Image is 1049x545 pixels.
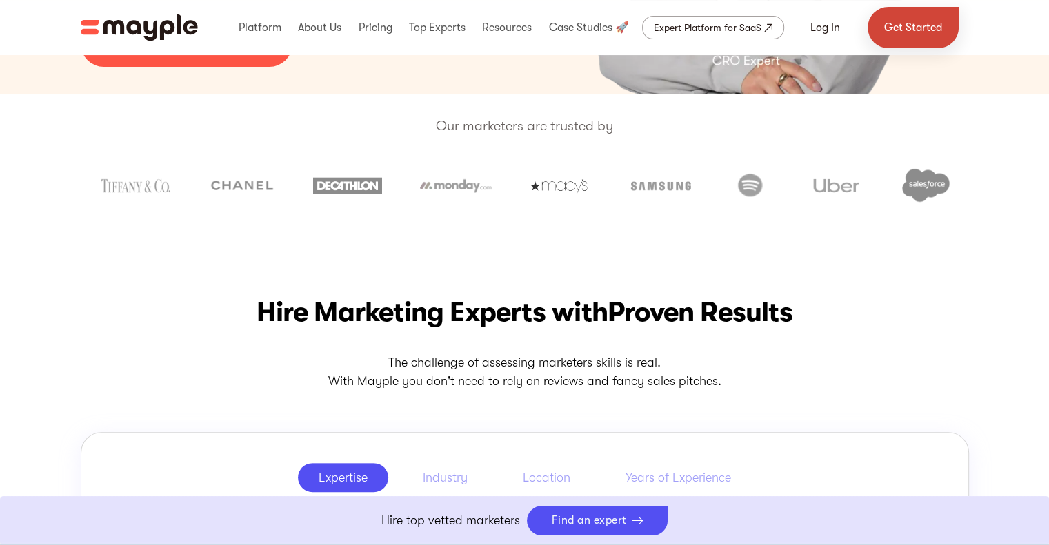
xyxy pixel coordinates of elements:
a: Get Started [868,7,959,48]
h2: Hire Marketing Experts with [81,293,969,331]
div: Platform [235,6,285,50]
a: Log In [794,11,857,44]
div: Expert Platform for SaaS [654,19,761,36]
div: Years of Experience [626,469,731,486]
img: Mayple logo [81,14,198,41]
div: Top Experts [406,6,469,50]
div: Industry [423,469,468,486]
div: Location [523,469,570,486]
div: Expertise [319,469,368,486]
div: About Us [294,6,345,50]
div: Resources [479,6,535,50]
a: Expert Platform for SaaS [642,16,784,39]
div: Pricing [354,6,395,50]
span: Proven Results [608,296,792,328]
a: home [81,14,198,41]
p: The challenge of assessing marketers skills is real. With Mayple you don't need to rely on review... [81,353,969,391]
